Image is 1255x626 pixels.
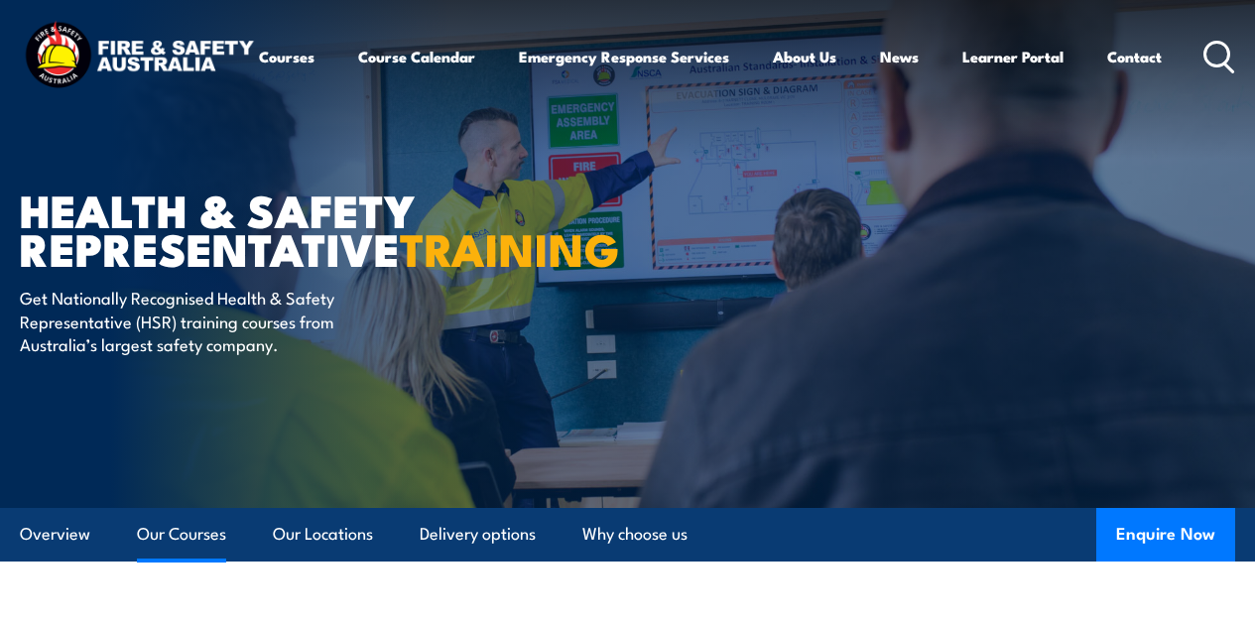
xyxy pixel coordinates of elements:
[582,508,688,561] a: Why choose us
[880,33,919,80] a: News
[1107,33,1162,80] a: Contact
[400,213,620,282] strong: TRAINING
[20,286,382,355] p: Get Nationally Recognised Health & Safety Representative (HSR) training courses from Australia’s ...
[137,508,226,561] a: Our Courses
[259,33,314,80] a: Courses
[420,508,536,561] a: Delivery options
[358,33,475,80] a: Course Calendar
[1096,508,1235,562] button: Enquire Now
[519,33,729,80] a: Emergency Response Services
[20,508,90,561] a: Overview
[962,33,1064,80] a: Learner Portal
[773,33,836,80] a: About Us
[273,508,373,561] a: Our Locations
[20,189,510,267] h1: Health & Safety Representative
